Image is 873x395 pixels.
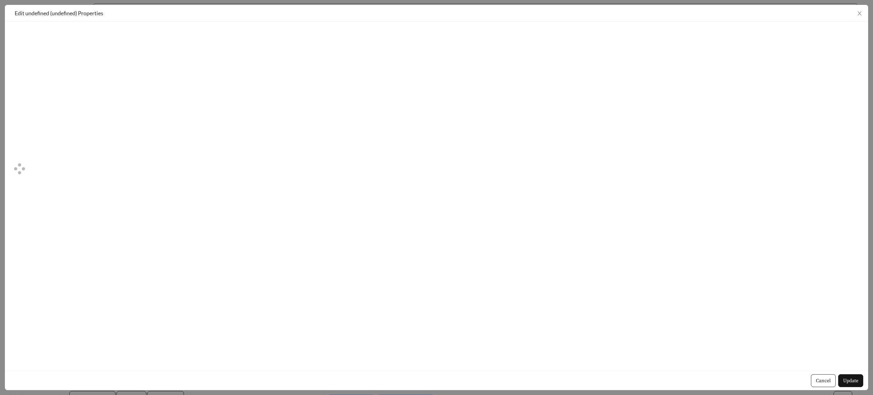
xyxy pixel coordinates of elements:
[838,374,863,387] button: Update
[816,377,831,384] span: Cancel
[851,5,868,22] button: Close
[811,374,836,387] button: Cancel
[857,11,862,16] span: close
[843,377,858,384] span: Update
[15,10,858,16] div: Edit undefined (undefined) Properties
